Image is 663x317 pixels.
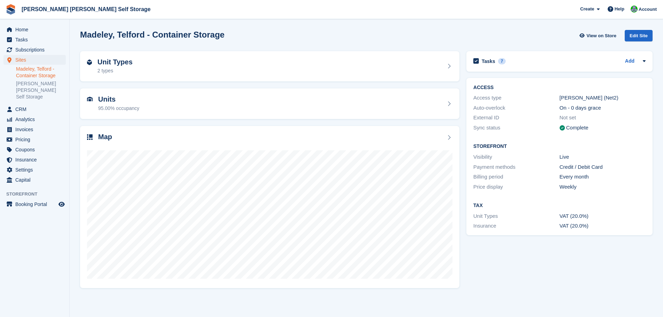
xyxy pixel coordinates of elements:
[15,35,57,45] span: Tasks
[473,183,559,191] div: Price display
[625,30,653,44] a: Edit Site
[6,191,69,198] span: Storefront
[625,57,634,65] a: Add
[16,66,66,79] a: Madeley, Telford - Container Storage
[498,58,506,64] div: 7
[473,203,646,208] h2: Tax
[560,163,646,171] div: Credit / Debit Card
[15,104,57,114] span: CRM
[580,6,594,13] span: Create
[560,212,646,220] div: VAT (20.0%)
[560,153,646,161] div: Live
[586,32,616,39] span: View on Store
[473,85,646,90] h2: ACCESS
[615,6,624,13] span: Help
[3,25,66,34] a: menu
[631,6,638,13] img: Tom Spickernell
[15,125,57,134] span: Invoices
[15,165,57,175] span: Settings
[560,222,646,230] div: VAT (20.0%)
[87,134,93,140] img: map-icn-33ee37083ee616e46c38cad1a60f524a97daa1e2b2c8c0bc3eb3415660979fc1.svg
[80,30,224,39] h2: Madeley, Telford - Container Storage
[15,135,57,144] span: Pricing
[15,114,57,124] span: Analytics
[482,58,495,64] h2: Tasks
[16,80,66,100] a: [PERSON_NAME] [PERSON_NAME] Self Storage
[560,94,646,102] div: [PERSON_NAME] (Net2)
[639,6,657,13] span: Account
[473,163,559,171] div: Payment methods
[473,144,646,149] h2: Storefront
[560,114,646,122] div: Not set
[3,104,66,114] a: menu
[80,88,459,119] a: Units 95.00% occupancy
[98,95,139,103] h2: Units
[566,124,589,132] div: Complete
[15,25,57,34] span: Home
[98,105,139,112] div: 95.00% occupancy
[560,104,646,112] div: On - 0 days grace
[3,45,66,55] a: menu
[3,155,66,165] a: menu
[15,155,57,165] span: Insurance
[3,114,66,124] a: menu
[473,104,559,112] div: Auto-overlock
[15,199,57,209] span: Booking Portal
[6,4,16,15] img: stora-icon-8386f47178a22dfd0bd8f6a31ec36ba5ce8667c1dd55bd0f319d3a0aa187defe.svg
[3,55,66,65] a: menu
[473,212,559,220] div: Unit Types
[97,67,133,74] div: 2 types
[87,60,92,65] img: unit-type-icn-2b2737a686de81e16bb02015468b77c625bbabd49415b5ef34ead5e3b44a266d.svg
[473,124,559,132] div: Sync status
[80,51,459,82] a: Unit Types 2 types
[473,153,559,161] div: Visibility
[15,45,57,55] span: Subscriptions
[87,97,93,102] img: unit-icn-7be61d7bf1b0ce9d3e12c5938cc71ed9869f7b940bace4675aadf7bd6d80202e.svg
[578,30,619,41] a: View on Store
[560,183,646,191] div: Weekly
[97,58,133,66] h2: Unit Types
[15,55,57,65] span: Sites
[473,173,559,181] div: Billing period
[625,30,653,41] div: Edit Site
[15,145,57,154] span: Coupons
[80,126,459,288] a: Map
[98,133,112,141] h2: Map
[3,145,66,154] a: menu
[15,175,57,185] span: Capital
[3,135,66,144] a: menu
[3,125,66,134] a: menu
[3,35,66,45] a: menu
[3,175,66,185] a: menu
[3,165,66,175] a: menu
[473,114,559,122] div: External ID
[57,200,66,208] a: Preview store
[473,94,559,102] div: Access type
[560,173,646,181] div: Every month
[3,199,66,209] a: menu
[473,222,559,230] div: Insurance
[19,3,153,15] a: [PERSON_NAME] [PERSON_NAME] Self Storage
